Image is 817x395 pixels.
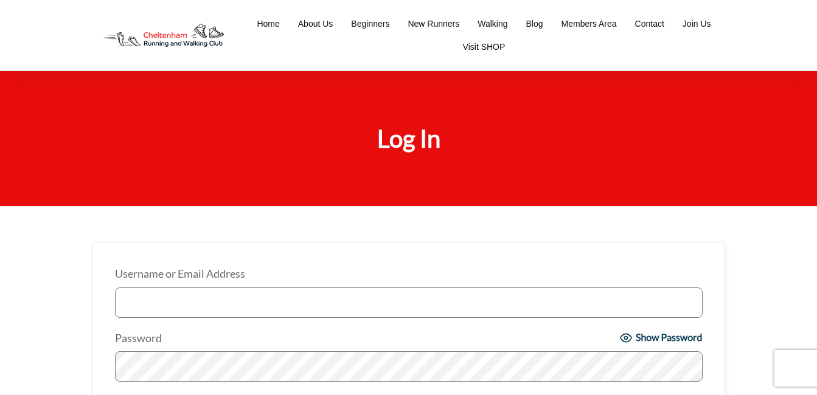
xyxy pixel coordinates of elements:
a: Visit SHOP [463,38,506,55]
a: Blog [526,15,543,32]
label: Username or Email Address [115,264,703,284]
img: Decathlon [92,15,234,56]
a: New Runners [408,15,459,32]
button: Show Password [620,332,703,344]
a: Walking [478,15,507,32]
a: Contact [635,15,664,32]
span: Log In [377,124,440,153]
a: Members Area [561,15,617,32]
span: Show Password [636,333,703,343]
label: Password [115,329,616,348]
a: Home [257,15,279,32]
a: Beginners [351,15,389,32]
a: Join Us [683,15,711,32]
a: About Us [298,15,333,32]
